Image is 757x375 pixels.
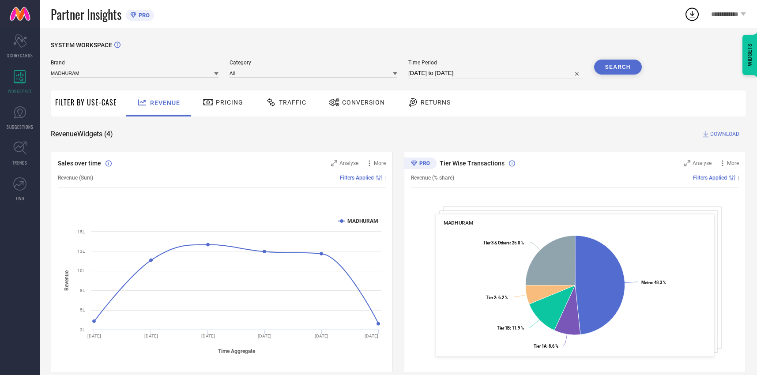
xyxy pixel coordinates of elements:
[150,99,180,106] span: Revenue
[421,99,451,106] span: Returns
[342,99,385,106] span: Conversion
[594,60,642,75] button: Search
[80,307,85,312] text: 5L
[77,229,85,234] text: 15L
[534,344,547,349] tspan: Tier 1A
[374,160,386,166] span: More
[7,52,33,59] span: SCORECARDS
[7,124,34,130] span: SUGGESTIONS
[51,60,218,66] span: Brand
[710,130,739,139] span: DOWNLOAD
[216,99,243,106] span: Pricing
[201,334,215,338] text: [DATE]
[340,175,374,181] span: Filters Applied
[684,160,690,166] svg: Zoom
[684,6,700,22] div: Open download list
[483,240,524,245] text: : 25.0 %
[727,160,739,166] span: More
[77,249,85,254] text: 13L
[258,334,271,338] text: [DATE]
[315,334,328,338] text: [DATE]
[440,160,505,167] span: Tier Wise Transactions
[365,334,378,338] text: [DATE]
[77,268,85,273] text: 10L
[486,295,496,300] tspan: Tier 2
[136,12,150,19] span: PRO
[64,270,70,291] tspan: Revenue
[404,157,437,171] div: Premium
[12,159,27,166] span: TRENDS
[738,175,739,181] span: |
[384,175,386,181] span: |
[51,5,121,23] span: Partner Insights
[51,130,113,139] span: Revenue Widgets ( 4 )
[641,280,666,285] text: : 48.3 %
[80,288,85,293] text: 8L
[444,220,473,226] span: MADHURAM
[230,60,397,66] span: Category
[218,348,256,354] tspan: Time Aggregate
[408,68,583,79] input: Select time period
[58,175,93,181] span: Revenue (Sum)
[55,97,117,108] span: Filter By Use-Case
[641,280,652,285] tspan: Metro
[497,326,524,330] text: : 11.9 %
[8,88,32,94] span: WORKSPACE
[497,326,510,330] tspan: Tier 1B
[347,218,378,224] text: MADHURAM
[331,160,337,166] svg: Zoom
[408,60,583,66] span: Time Period
[87,334,101,338] text: [DATE]
[16,195,24,202] span: FWD
[693,160,712,166] span: Analyse
[339,160,358,166] span: Analyse
[51,41,112,49] span: SYSTEM WORKSPACE
[483,240,510,245] tspan: Tier 3 & Others
[693,175,727,181] span: Filters Applied
[411,175,454,181] span: Revenue (% share)
[144,334,158,338] text: [DATE]
[534,344,558,349] text: : 8.6 %
[80,327,85,332] text: 3L
[279,99,306,106] span: Traffic
[58,160,101,167] span: Sales over time
[486,295,508,300] text: : 6.2 %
